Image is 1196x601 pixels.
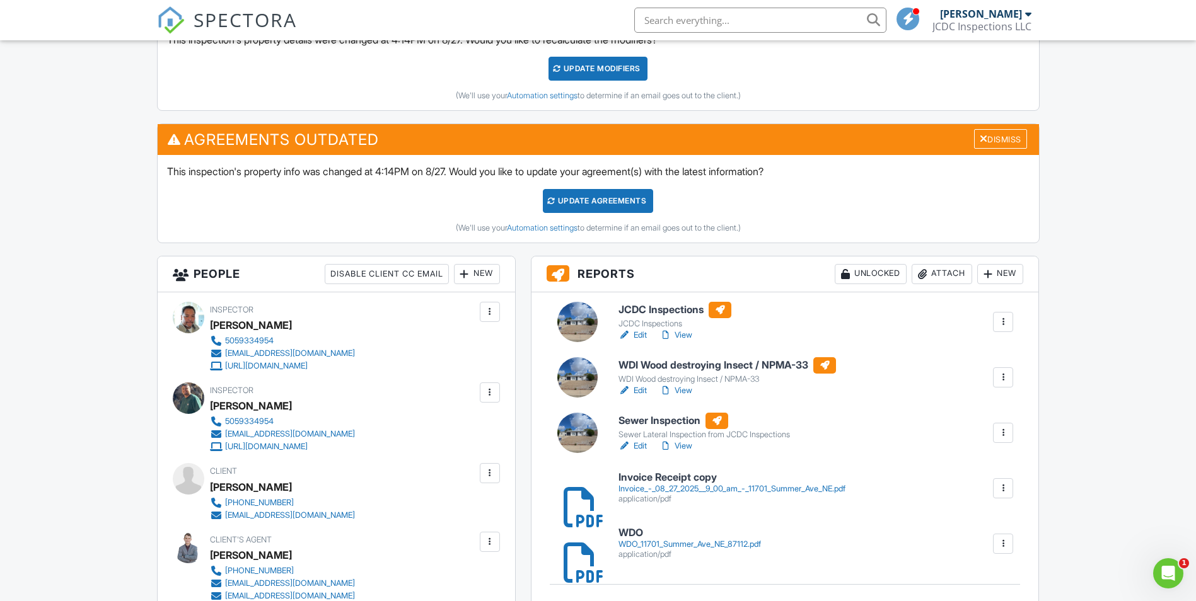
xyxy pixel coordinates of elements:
a: Edit [618,440,647,452]
span: SPECTORA [194,6,297,33]
span: 1 [1179,558,1189,568]
div: WDO_11701_Summer_Ave_NE_87112.pdf [618,539,761,549]
div: [PHONE_NUMBER] [225,498,294,508]
a: Invoice Receipt copy Invoice_-_08_27_2025__9_00_am_-_11701_Summer_Ave_NE.pdf application/pdf [618,472,845,504]
div: 5059334954 [225,416,274,426]
iframe: Intercom live chat [1153,558,1183,588]
a: Edit [618,329,647,341]
div: [PERSON_NAME] [210,316,292,335]
div: Disable Client CC Email [325,264,449,284]
div: (We'll use your to determine if an email goes out to the client.) [167,91,1030,101]
div: [URL][DOMAIN_NAME] [225,442,308,452]
div: This inspection's property info was changed at 4:14PM on 8/27. Would you like to update your agre... [158,155,1039,242]
div: [PERSON_NAME] [210,396,292,415]
div: [EMAIL_ADDRESS][DOMAIN_NAME] [225,591,355,601]
h6: JCDC Inspections [618,302,731,318]
a: Automation settings [507,223,578,232]
span: Client's Agent [210,535,272,544]
div: Attach [912,264,972,284]
div: [PHONE_NUMBER] [225,566,294,576]
a: Sewer Inspection Sewer Lateral Inspection from JCDC Inspections [618,413,790,440]
img: The Best Home Inspection Software - Spectora [157,6,185,34]
a: View [659,440,692,452]
input: Search everything... [634,8,886,33]
div: New [977,264,1023,284]
h3: People [158,256,515,292]
div: WDI Wood destroying Insect / NPMA-33 [618,374,836,384]
a: [PHONE_NUMBER] [210,564,355,577]
span: Client [210,466,237,476]
div: [EMAIL_ADDRESS][DOMAIN_NAME] [225,578,355,588]
div: Dismiss [974,129,1027,149]
h6: WDI Wood destroying Insect / NPMA-33 [618,357,836,374]
div: 5059334954 [225,336,274,346]
div: JCDC Inspections [618,319,731,329]
a: JCDC Inspections JCDC Inspections [618,302,731,329]
div: [PERSON_NAME] [940,8,1022,20]
a: 5059334954 [210,415,355,428]
h3: Reports [531,256,1039,292]
a: WDI Wood destroying Insect / NPMA-33 WDI Wood destroying Insect / NPMA-33 [618,357,836,385]
div: [PERSON_NAME] [210,478,292,496]
div: [EMAIL_ADDRESS][DOMAIN_NAME] [225,429,355,439]
h6: Invoice Receipt copy [618,472,845,483]
div: (We'll use your to determine if an email goes out to the client.) [167,223,1030,233]
div: UPDATE Modifiers [549,57,647,81]
a: [EMAIL_ADDRESS][DOMAIN_NAME] [210,577,355,590]
h3: Agreements Outdated [158,124,1039,155]
a: [EMAIL_ADDRESS][DOMAIN_NAME] [210,509,355,522]
a: [EMAIL_ADDRESS][DOMAIN_NAME] [210,428,355,440]
div: [EMAIL_ADDRESS][DOMAIN_NAME] [225,348,355,358]
a: [PHONE_NUMBER] [210,496,355,509]
h6: WDO [618,527,761,539]
h6: Sewer Inspection [618,413,790,429]
div: [URL][DOMAIN_NAME] [225,361,308,371]
a: Automation settings [507,91,578,100]
div: application/pdf [618,494,845,504]
a: [EMAIL_ADDRESS][DOMAIN_NAME] [210,347,355,360]
span: Inspector [210,386,253,395]
div: Unlocked [835,264,907,284]
a: [URL][DOMAIN_NAME] [210,360,355,372]
div: Sewer Lateral Inspection from JCDC Inspections [618,430,790,440]
div: Update Agreements [543,189,653,213]
div: [EMAIL_ADDRESS][DOMAIN_NAME] [225,510,355,520]
div: application/pdf [618,549,761,559]
span: Inspector [210,305,253,314]
a: View [659,384,692,397]
div: This inspection's property details were changed at 4:14PM on 8/27. Would you like to recalculate ... [158,23,1039,110]
a: View [659,329,692,341]
div: JCDC Inspections LLC [932,20,1031,33]
a: WDO WDO_11701_Summer_Ave_NE_87112.pdf application/pdf [618,527,761,559]
a: Edit [618,384,647,397]
div: Invoice_-_08_27_2025__9_00_am_-_11701_Summer_Ave_NE.pdf [618,484,845,494]
a: [URL][DOMAIN_NAME] [210,440,355,453]
div: New [454,264,500,284]
div: [PERSON_NAME] [210,546,292,564]
a: SPECTORA [157,17,297,43]
a: 5059334954 [210,335,355,347]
